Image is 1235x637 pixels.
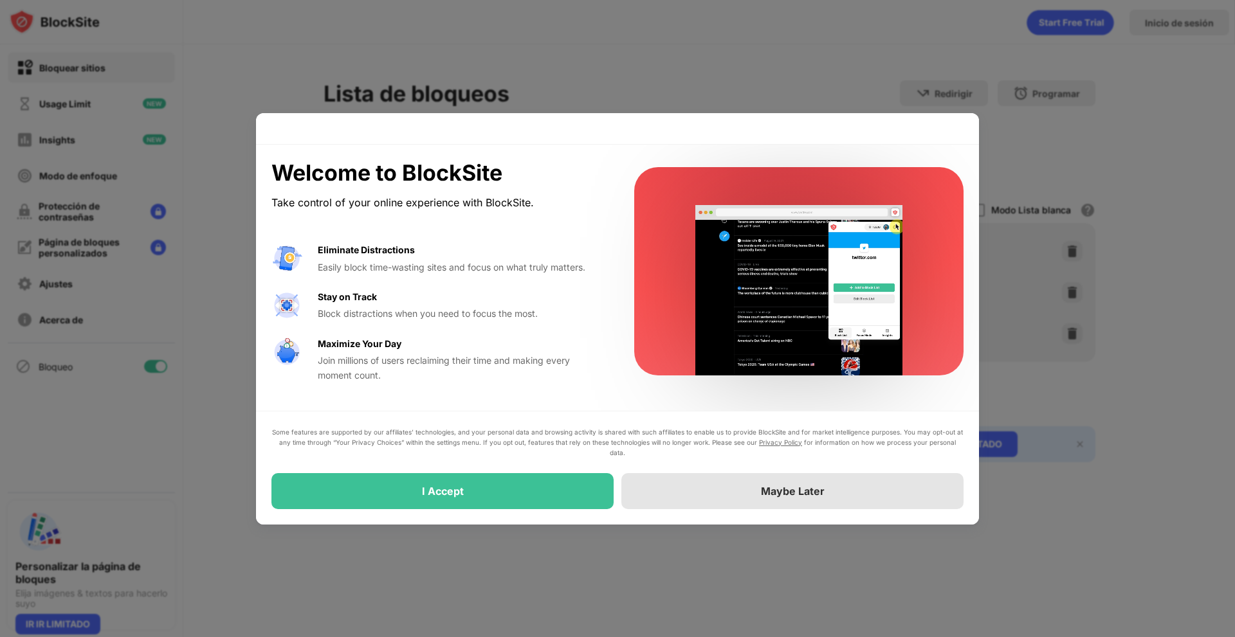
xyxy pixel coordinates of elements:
div: Some features are supported by our affiliates’ technologies, and your personal data and browsing ... [271,427,964,458]
img: value-safe-time.svg [271,337,302,368]
div: Welcome to BlockSite [271,160,603,186]
img: value-focus.svg [271,290,302,321]
img: value-avoid-distractions.svg [271,243,302,274]
div: Block distractions when you need to focus the most. [318,307,603,321]
div: Maybe Later [761,485,825,498]
div: Stay on Track [318,290,377,304]
div: Eliminate Distractions [318,243,415,257]
div: Take control of your online experience with BlockSite. [271,193,603,212]
a: Privacy Policy [759,438,802,446]
div: Easily block time-wasting sites and focus on what truly matters. [318,260,603,274]
div: I Accept [422,485,464,498]
div: Join millions of users reclaiming their time and making every moment count. [318,354,603,382]
div: Maximize Your Day [318,337,401,351]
